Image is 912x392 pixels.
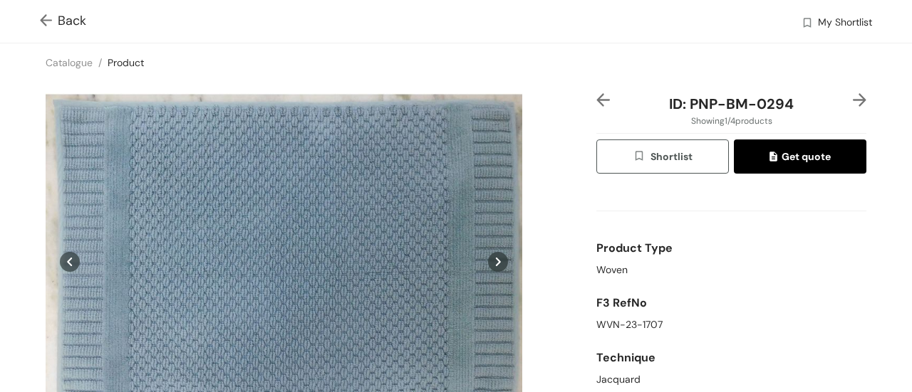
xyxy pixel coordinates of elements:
[769,152,782,164] img: quote
[818,15,872,32] span: My Shortlist
[853,93,866,107] img: right
[40,14,58,29] img: Go back
[596,289,866,317] div: F3 RefNo
[596,263,866,277] div: Woven
[596,372,866,387] div: Jacquard
[596,93,610,107] img: left
[633,149,692,165] span: Shortlist
[596,317,866,332] div: WVN-23-1707
[801,16,814,31] img: wishlist
[769,149,831,164] span: Get quote
[669,95,794,113] span: ID: PNP-BM-0294
[596,344,866,372] div: Technique
[40,11,86,31] span: Back
[108,56,144,69] a: Product
[596,139,729,174] button: wishlistShortlist
[691,115,772,127] span: Showing 1 / 4 products
[46,56,93,69] a: Catalogue
[98,56,102,69] span: /
[596,234,866,263] div: Product Type
[633,149,650,165] img: wishlist
[734,139,866,174] button: quoteGet quote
